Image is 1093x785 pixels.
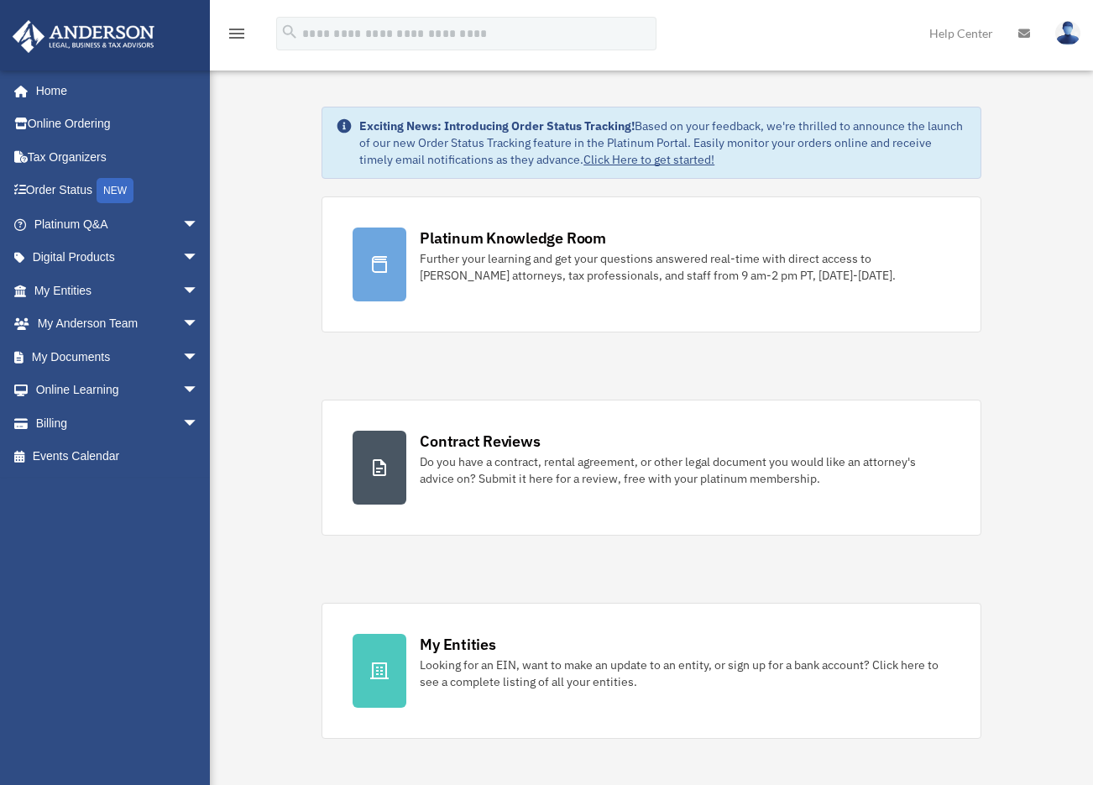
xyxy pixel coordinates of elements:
a: My Anderson Teamarrow_drop_down [12,307,224,341]
div: Further your learning and get your questions answered real-time with direct access to [PERSON_NAM... [420,250,950,284]
span: arrow_drop_down [182,274,216,308]
a: Click Here to get started! [583,152,714,167]
span: arrow_drop_down [182,241,216,275]
a: My Entities Looking for an EIN, want to make an update to an entity, or sign up for a bank accoun... [322,603,981,739]
span: arrow_drop_down [182,307,216,342]
span: arrow_drop_down [182,406,216,441]
div: Based on your feedback, we're thrilled to announce the launch of our new Order Status Tracking fe... [359,118,967,168]
a: Online Learningarrow_drop_down [12,374,224,407]
div: Looking for an EIN, want to make an update to an entity, or sign up for a bank account? Click her... [420,657,950,690]
a: Contract Reviews Do you have a contract, rental agreement, or other legal document you would like... [322,400,981,536]
a: Digital Productsarrow_drop_down [12,241,224,275]
a: Order StatusNEW [12,174,224,208]
a: Platinum Q&Aarrow_drop_down [12,207,224,241]
div: Contract Reviews [420,431,540,452]
div: Do you have a contract, rental agreement, or other legal document you would like an attorney's ad... [420,453,950,487]
i: menu [227,24,247,44]
a: Tax Organizers [12,140,224,174]
span: arrow_drop_down [182,374,216,408]
div: NEW [97,178,133,203]
a: Home [12,74,216,107]
div: My Entities [420,634,495,655]
a: Online Ordering [12,107,224,141]
span: arrow_drop_down [182,340,216,374]
strong: Exciting News: Introducing Order Status Tracking! [359,118,635,133]
a: Platinum Knowledge Room Further your learning and get your questions answered real-time with dire... [322,196,981,332]
div: Platinum Knowledge Room [420,228,606,249]
img: Anderson Advisors Platinum Portal [8,20,160,53]
a: menu [227,29,247,44]
a: Events Calendar [12,440,224,474]
a: My Entitiesarrow_drop_down [12,274,224,307]
a: Billingarrow_drop_down [12,406,224,440]
a: My Documentsarrow_drop_down [12,340,224,374]
span: arrow_drop_down [182,207,216,242]
img: User Pic [1055,21,1080,45]
i: search [280,23,299,41]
